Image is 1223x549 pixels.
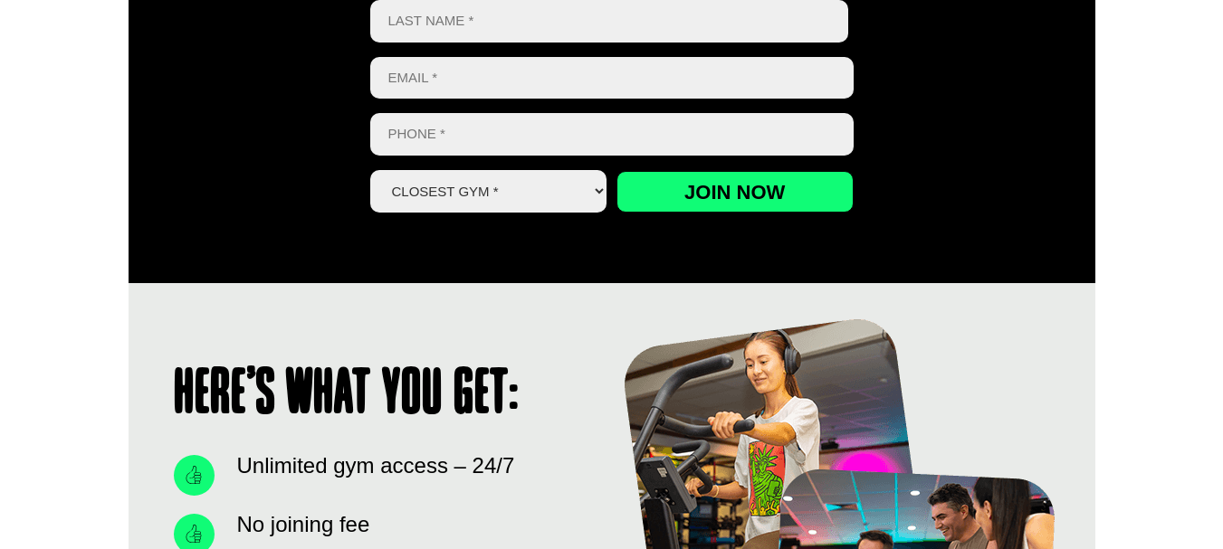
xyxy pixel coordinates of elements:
[233,450,515,482] span: Unlimited gym access – 24/7
[233,508,370,541] span: No joining fee
[616,171,854,213] input: Join now
[370,57,854,99] input: Email *
[174,364,594,428] h1: Here’s what you get:
[370,113,854,156] input: Phone *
